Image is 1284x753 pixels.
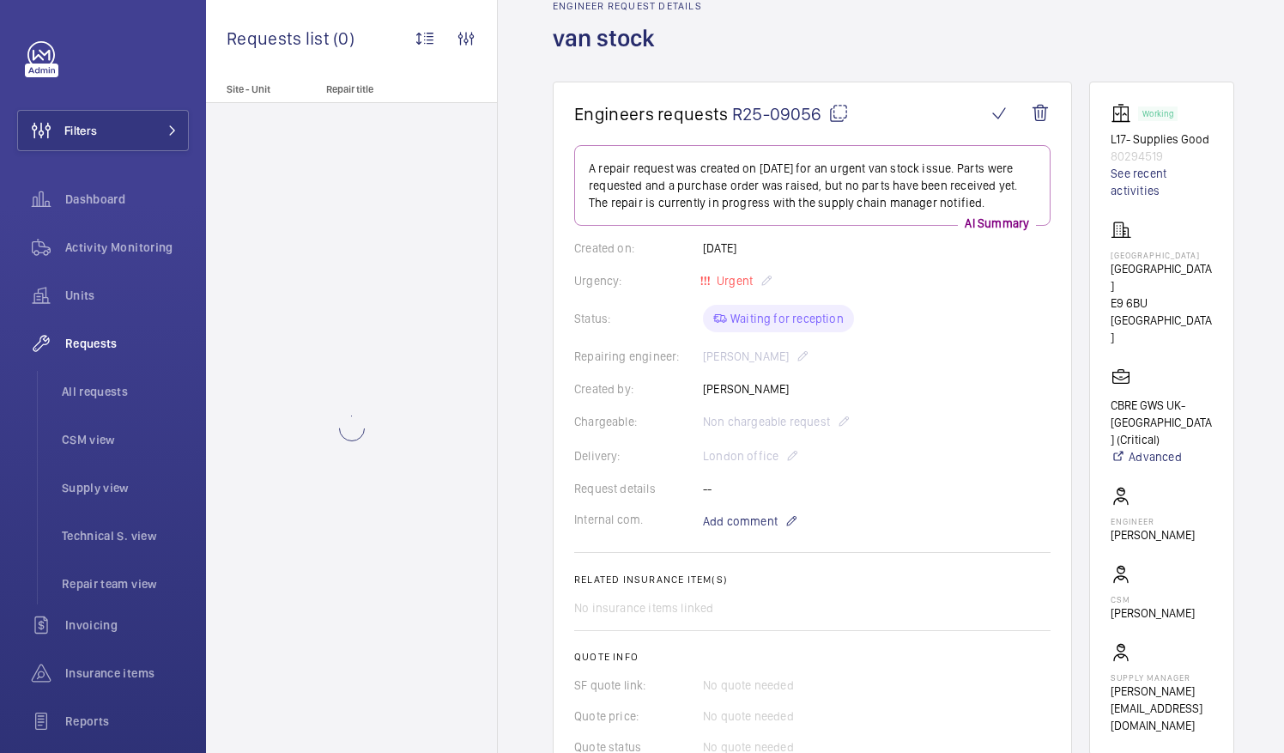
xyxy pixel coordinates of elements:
[589,160,1036,211] p: A repair request was created on [DATE] for an urgent van stock issue. Parts were requested and a ...
[62,431,189,448] span: CSM view
[65,239,189,256] span: Activity Monitoring
[65,335,189,352] span: Requests
[1111,397,1213,448] p: CBRE GWS UK- [GEOGRAPHIC_DATA] (Critical)
[62,527,189,544] span: Technical S. view
[65,287,189,304] span: Units
[17,110,189,151] button: Filters
[553,22,702,82] h1: van stock
[206,83,319,95] p: Site - Unit
[574,651,1051,663] h2: Quote info
[62,383,189,400] span: All requests
[1111,526,1195,543] p: [PERSON_NAME]
[732,103,849,124] span: R25-09056
[326,83,439,95] p: Repair title
[1111,604,1195,622] p: [PERSON_NAME]
[65,616,189,634] span: Invoicing
[703,513,778,530] span: Add comment
[65,665,189,682] span: Insurance items
[1111,103,1138,124] img: elevator.svg
[1111,260,1213,295] p: [GEOGRAPHIC_DATA]
[1111,295,1213,346] p: E9 6BU [GEOGRAPHIC_DATA]
[1111,594,1195,604] p: CSM
[1111,672,1213,683] p: Supply manager
[1111,516,1195,526] p: Engineer
[65,191,189,208] span: Dashboard
[574,103,729,124] span: Engineers requests
[1111,448,1213,465] a: Advanced
[1142,111,1173,117] p: Working
[65,713,189,730] span: Reports
[1111,131,1213,148] p: L17- Supplies Good
[64,122,97,139] span: Filters
[1111,148,1213,165] p: 80294519
[574,574,1051,586] h2: Related insurance item(s)
[1111,250,1213,260] p: [GEOGRAPHIC_DATA]
[62,575,189,592] span: Repair team view
[1111,165,1213,199] a: See recent activities
[62,479,189,496] span: Supply view
[227,27,333,49] span: Requests list
[1111,683,1213,734] p: [PERSON_NAME][EMAIL_ADDRESS][DOMAIN_NAME]
[958,215,1036,232] p: AI Summary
